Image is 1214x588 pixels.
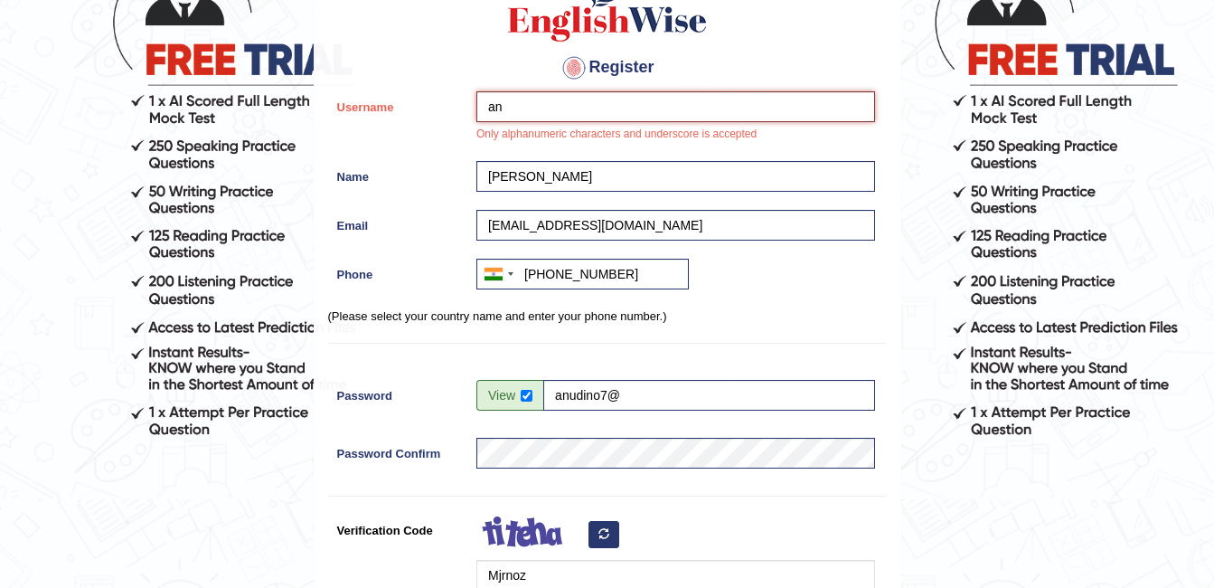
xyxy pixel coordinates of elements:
div: India (भारत): +91 [477,260,519,289]
label: Email [328,210,468,234]
input: +91 81234 56789 [476,259,689,289]
label: Phone [328,259,468,283]
label: Verification Code [328,515,468,539]
label: Name [328,161,468,185]
input: Show/Hide Password [521,390,532,402]
label: Password [328,380,468,404]
label: Username [328,91,468,116]
h4: Register [328,53,887,82]
p: (Please select your country name and enter your phone number.) [328,308,887,325]
label: Password Confirm [328,438,468,462]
